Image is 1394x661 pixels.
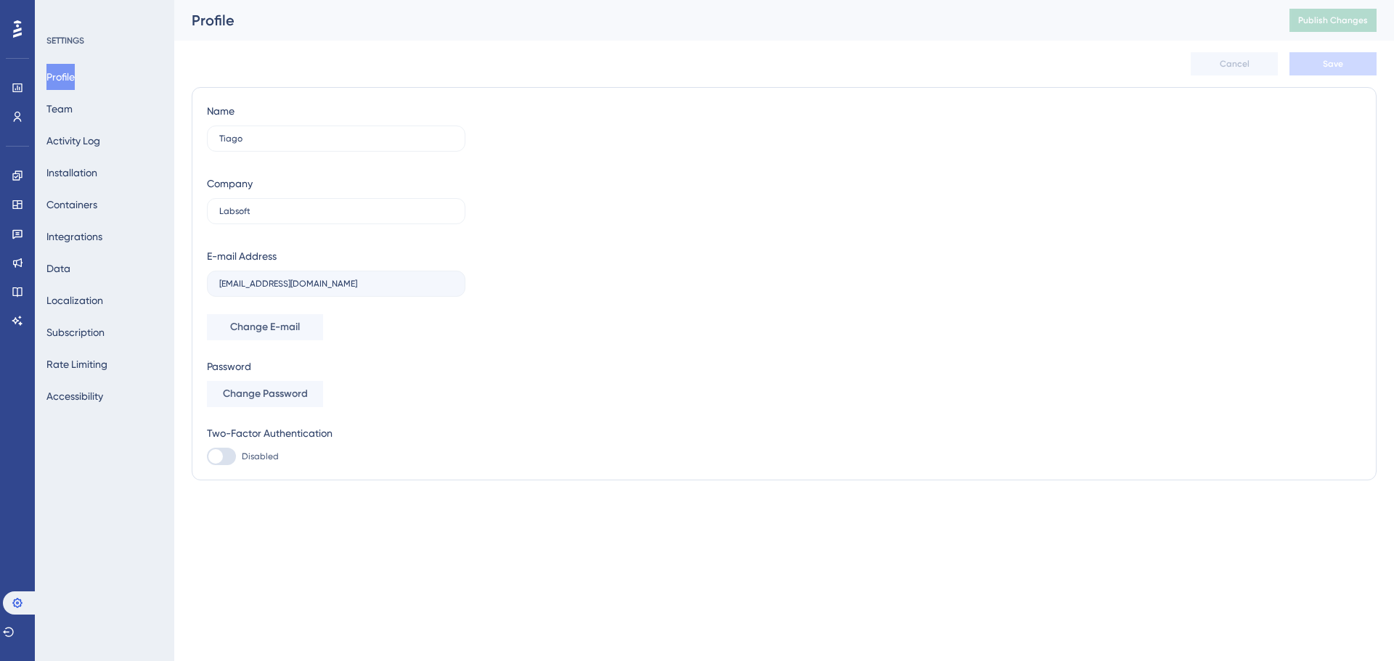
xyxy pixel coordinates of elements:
[1298,15,1368,26] span: Publish Changes
[46,128,100,154] button: Activity Log
[46,160,97,186] button: Installation
[46,96,73,122] button: Team
[1289,52,1377,75] button: Save
[207,314,323,340] button: Change E-mail
[1191,52,1278,75] button: Cancel
[207,358,465,375] div: Password
[219,279,453,289] input: E-mail Address
[46,223,102,250] button: Integrations
[207,175,253,192] div: Company
[46,383,103,409] button: Accessibility
[219,134,453,144] input: Name Surname
[207,247,277,265] div: E-mail Address
[207,424,465,442] div: Two-Factor Authentication
[1323,58,1343,70] span: Save
[46,255,70,282] button: Data
[46,319,105,345] button: Subscription
[46,287,103,313] button: Localization
[46,64,75,90] button: Profile
[46,35,164,46] div: SETTINGS
[219,206,453,216] input: Company Name
[242,451,279,462] span: Disabled
[207,381,323,407] button: Change Password
[46,192,97,218] button: Containers
[1220,58,1250,70] span: Cancel
[1289,9,1377,32] button: Publish Changes
[46,351,107,377] button: Rate Limiting
[207,102,235,120] div: Name
[223,385,308,403] span: Change Password
[230,319,300,336] span: Change E-mail
[192,10,1253,30] div: Profile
